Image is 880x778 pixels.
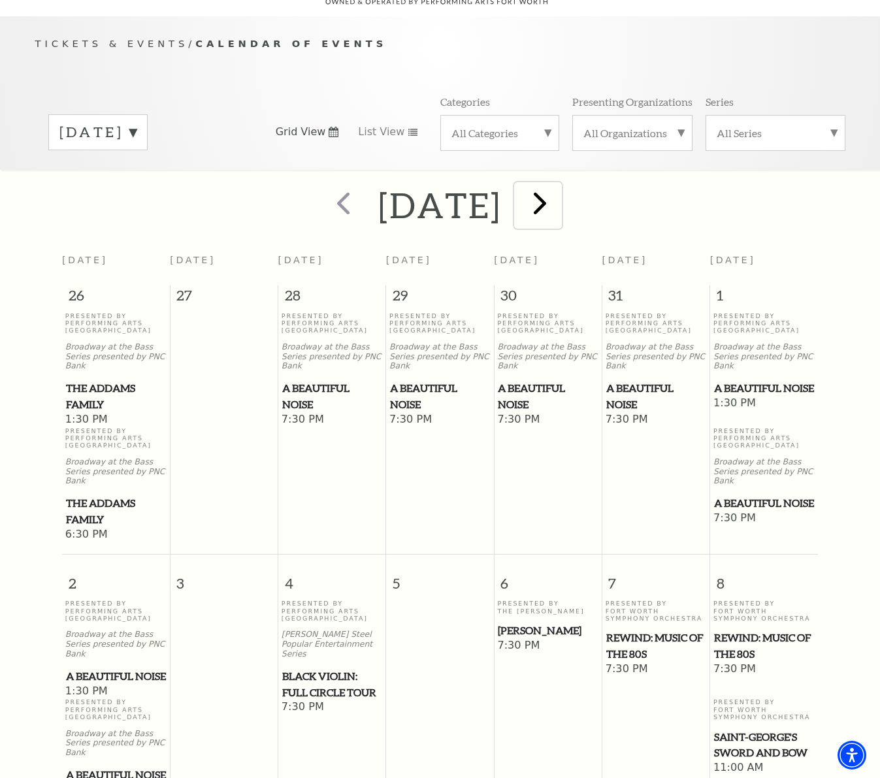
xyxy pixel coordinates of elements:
a: The Addams Family [65,380,167,412]
span: A Beautiful Noise [282,380,382,412]
span: 4 [278,555,385,600]
p: Presented By Fort Worth Symphony Orchestra [713,600,815,622]
span: 7:30 PM [282,413,383,427]
p: Presented By The [PERSON_NAME] [497,600,598,615]
p: Presented By Performing Arts [GEOGRAPHIC_DATA] [282,312,383,334]
span: 7:30 PM [606,662,707,677]
p: Categories [440,95,490,108]
span: A Beautiful Noise [390,380,490,412]
a: A Beautiful Noise [282,380,383,412]
span: [DATE] [62,255,108,265]
a: A Beautiful Noise [497,380,598,412]
a: Saint-George's Sword and Bow [713,729,815,761]
span: 30 [495,285,602,312]
label: [DATE] [59,122,137,142]
label: All Categories [451,126,548,140]
h2: [DATE] [378,184,502,226]
span: A Beautiful Noise [714,495,814,511]
span: 7:30 PM [282,700,383,715]
span: A Beautiful Noise [66,668,166,685]
span: 5 [386,555,493,600]
a: The Addams Family [65,495,167,527]
a: A Beautiful Noise [389,380,491,412]
span: The Addams Family [66,495,166,527]
p: [PERSON_NAME] Steel Popular Entertainment Series [282,630,383,658]
span: [PERSON_NAME] [498,623,598,639]
span: 6:30 PM [65,528,167,542]
span: 2 [62,555,170,600]
p: Broadway at the Bass Series presented by PNC Bank [65,457,167,486]
span: [DATE] [494,255,540,265]
p: Broadway at the Bass Series presented by PNC Bank [606,342,707,371]
button: next [514,182,562,229]
span: A Beautiful Noise [714,380,814,397]
span: [DATE] [710,255,756,265]
p: Presented By Performing Arts [GEOGRAPHIC_DATA] [713,427,815,449]
p: Presented By Performing Arts [GEOGRAPHIC_DATA] [497,312,598,334]
p: Presented By Performing Arts [GEOGRAPHIC_DATA] [282,600,383,622]
p: Broadway at the Bass Series presented by PNC Bank [389,342,491,371]
a: Beatrice Rana [497,623,598,639]
span: 1:30 PM [65,685,167,699]
span: 1:30 PM [65,413,167,427]
span: The Addams Family [66,380,166,412]
p: Presented By Performing Arts [GEOGRAPHIC_DATA] [65,600,167,622]
p: Broadway at the Bass Series presented by PNC Bank [65,729,167,758]
span: 1:30 PM [713,397,815,411]
p: Presented By Performing Arts [GEOGRAPHIC_DATA] [65,427,167,449]
span: 29 [386,285,493,312]
label: All Series [717,126,834,140]
a: Black Violin: Full Circle Tour [282,668,383,700]
p: Broadway at the Bass Series presented by PNC Bank [713,457,815,486]
span: Saint-George's Sword and Bow [714,729,814,761]
p: Presented By Performing Arts [GEOGRAPHIC_DATA] [65,312,167,334]
span: 7:30 PM [389,413,491,427]
span: Calendar of Events [195,38,387,49]
a: REWIND: Music of the 80s [606,630,707,662]
span: 7:30 PM [713,662,815,677]
span: 7:30 PM [713,511,815,526]
span: [DATE] [386,255,432,265]
span: A Beautiful Noise [606,380,706,412]
span: 3 [171,555,278,600]
span: Tickets & Events [35,38,189,49]
p: Broadway at the Bass Series presented by PNC Bank [282,342,383,371]
span: 26 [62,285,170,312]
span: 8 [710,555,818,600]
span: List View [358,125,404,139]
p: Presented By Performing Arts [GEOGRAPHIC_DATA] [713,312,815,334]
label: All Organizations [583,126,681,140]
span: 31 [602,285,709,312]
span: Black Violin: Full Circle Tour [282,668,382,700]
span: 1 [710,285,818,312]
span: [DATE] [278,255,324,265]
span: REWIND: Music of the 80s [714,630,814,662]
span: 7:30 PM [497,639,598,653]
span: 11:00 AM [713,761,815,775]
p: / [35,36,845,52]
span: 28 [278,285,385,312]
span: 7 [602,555,709,600]
p: Presenting Organizations [572,95,693,108]
p: Broadway at the Bass Series presented by PNC Bank [65,630,167,658]
button: prev [318,182,366,229]
span: A Beautiful Noise [498,380,598,412]
p: Presented By Performing Arts [GEOGRAPHIC_DATA] [65,698,167,721]
a: A Beautiful Noise [713,495,815,511]
p: Presented By Performing Arts [GEOGRAPHIC_DATA] [606,312,707,334]
span: 7:30 PM [497,413,598,427]
span: REWIND: Music of the 80s [606,630,706,662]
span: Grid View [276,125,326,139]
p: Broadway at the Bass Series presented by PNC Bank [497,342,598,371]
p: Presented By Fort Worth Symphony Orchestra [606,600,707,622]
a: A Beautiful Noise [713,380,815,397]
div: Accessibility Menu [838,741,866,770]
p: Presented By Fort Worth Symphony Orchestra [713,698,815,721]
span: 27 [171,285,278,312]
span: 7:30 PM [606,413,707,427]
a: REWIND: Music of the 80s [713,630,815,662]
p: Presented By Performing Arts [GEOGRAPHIC_DATA] [389,312,491,334]
span: [DATE] [170,255,216,265]
p: Broadway at the Bass Series presented by PNC Bank [65,342,167,371]
p: Broadway at the Bass Series presented by PNC Bank [713,342,815,371]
